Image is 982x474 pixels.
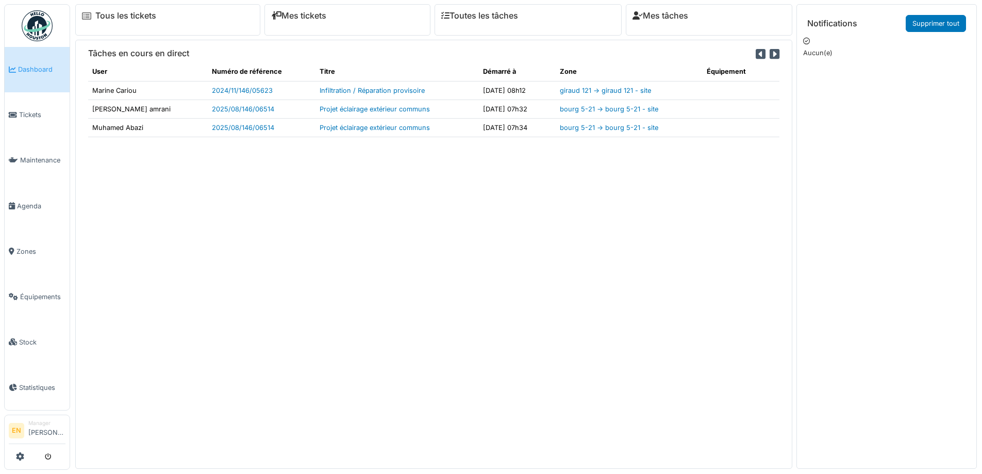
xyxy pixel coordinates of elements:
a: Infiltration / Réparation provisoire [320,87,425,94]
a: Agenda [5,183,70,228]
img: Badge_color-CXgf-gQk.svg [22,10,53,41]
a: giraud 121 -> giraud 121 - site [560,87,651,94]
div: Manager [28,419,65,427]
a: 2024/11/146/05623 [212,87,273,94]
a: Tickets [5,92,70,138]
a: Dashboard [5,47,70,92]
a: Équipements [5,274,70,319]
td: Marine Cariou [88,81,208,100]
a: Supprimer tout [906,15,966,32]
th: Zone [556,62,703,81]
a: Statistiques [5,365,70,410]
td: [PERSON_NAME] amrani [88,100,208,118]
a: Mes tickets [271,11,326,21]
td: [DATE] 08h12 [479,81,556,100]
th: Titre [315,62,479,81]
td: Muhamed Abazi [88,118,208,137]
td: [DATE] 07h32 [479,100,556,118]
span: Stock [19,337,65,347]
th: Numéro de référence [208,62,315,81]
a: Zones [5,228,70,274]
td: [DATE] 07h34 [479,118,556,137]
a: Maintenance [5,138,70,183]
th: Équipement [703,62,779,81]
span: Tickets [19,110,65,120]
a: bourg 5-21 -> bourg 5-21 - site [560,124,658,132]
span: Maintenance [20,155,65,165]
th: Démarré à [479,62,556,81]
a: Toutes les tâches [441,11,518,21]
span: translation missing: fr.shared.user [92,68,107,75]
span: Statistiques [19,383,65,393]
a: Tous les tickets [95,11,156,21]
h6: Tâches en cours en direct [88,48,189,58]
a: Stock [5,319,70,365]
a: EN Manager[PERSON_NAME] [9,419,65,444]
span: Zones [16,247,65,256]
span: Équipements [20,292,65,302]
a: 2025/08/146/06514 [212,105,274,113]
h6: Notifications [807,19,857,28]
p: Aucun(e) [803,48,970,58]
a: 2025/08/146/06514 [212,124,274,132]
span: Agenda [17,201,65,211]
li: [PERSON_NAME] [28,419,65,442]
li: EN [9,423,24,438]
a: Projet éclairage extérieur communs [320,124,430,132]
span: Dashboard [18,64,65,74]
a: Mes tâches [633,11,688,21]
a: bourg 5-21 -> bourg 5-21 - site [560,105,658,113]
a: Projet éclairage extérieur communs [320,105,430,113]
